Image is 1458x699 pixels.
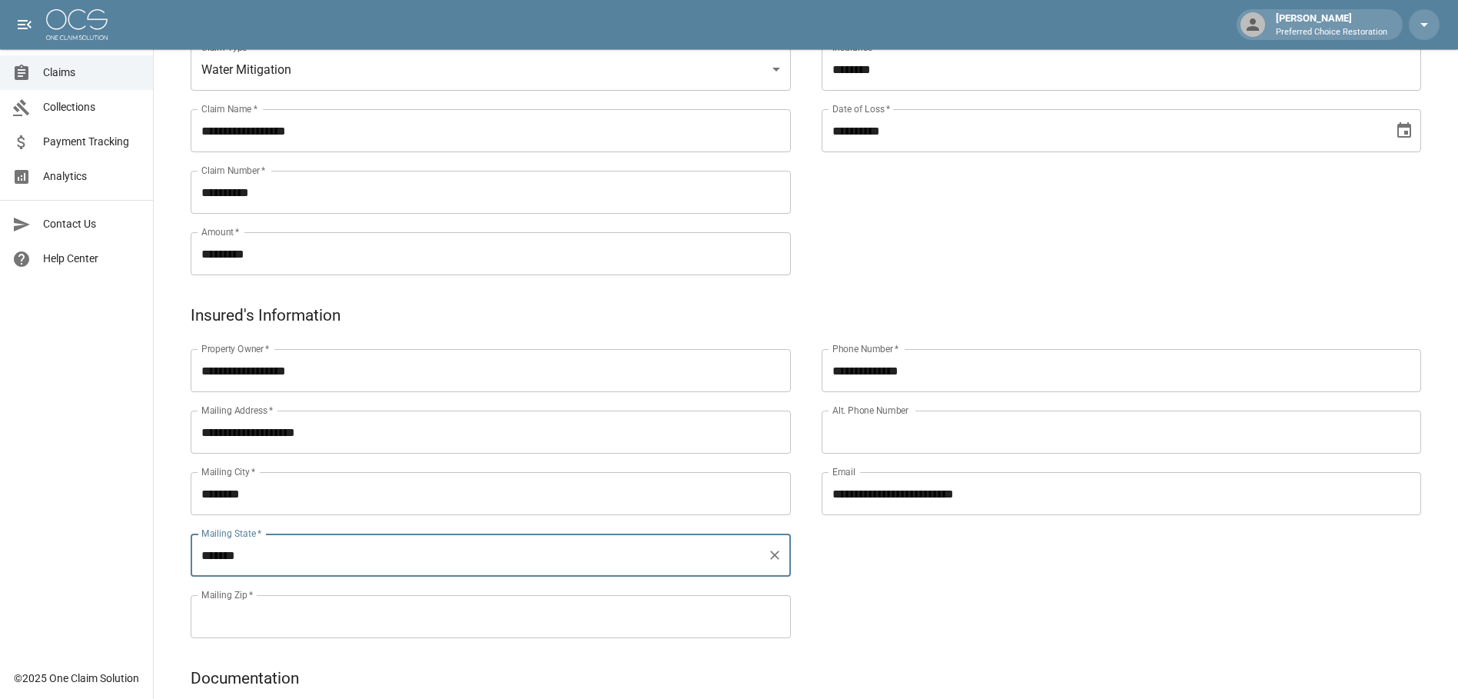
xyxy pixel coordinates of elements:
[832,102,890,115] label: Date of Loss
[201,342,270,355] label: Property Owner
[1276,26,1387,39] p: Preferred Choice Restoration
[832,342,898,355] label: Phone Number
[201,527,261,540] label: Mailing State
[1270,11,1393,38] div: [PERSON_NAME]
[43,168,141,185] span: Analytics
[191,48,791,91] div: Water Mitigation
[201,164,265,177] label: Claim Number
[1389,115,1420,146] button: Choose date, selected date is Sep 23, 2025
[43,99,141,115] span: Collections
[832,465,855,478] label: Email
[43,134,141,150] span: Payment Tracking
[43,65,141,81] span: Claims
[201,404,273,417] label: Mailing Address
[9,9,40,40] button: open drawer
[201,225,240,238] label: Amount
[14,671,139,686] div: © 2025 One Claim Solution
[832,404,908,417] label: Alt. Phone Number
[764,544,785,566] button: Clear
[201,465,256,478] label: Mailing City
[43,216,141,232] span: Contact Us
[201,102,257,115] label: Claim Name
[201,588,254,601] label: Mailing Zip
[43,251,141,267] span: Help Center
[46,9,108,40] img: ocs-logo-white-transparent.png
